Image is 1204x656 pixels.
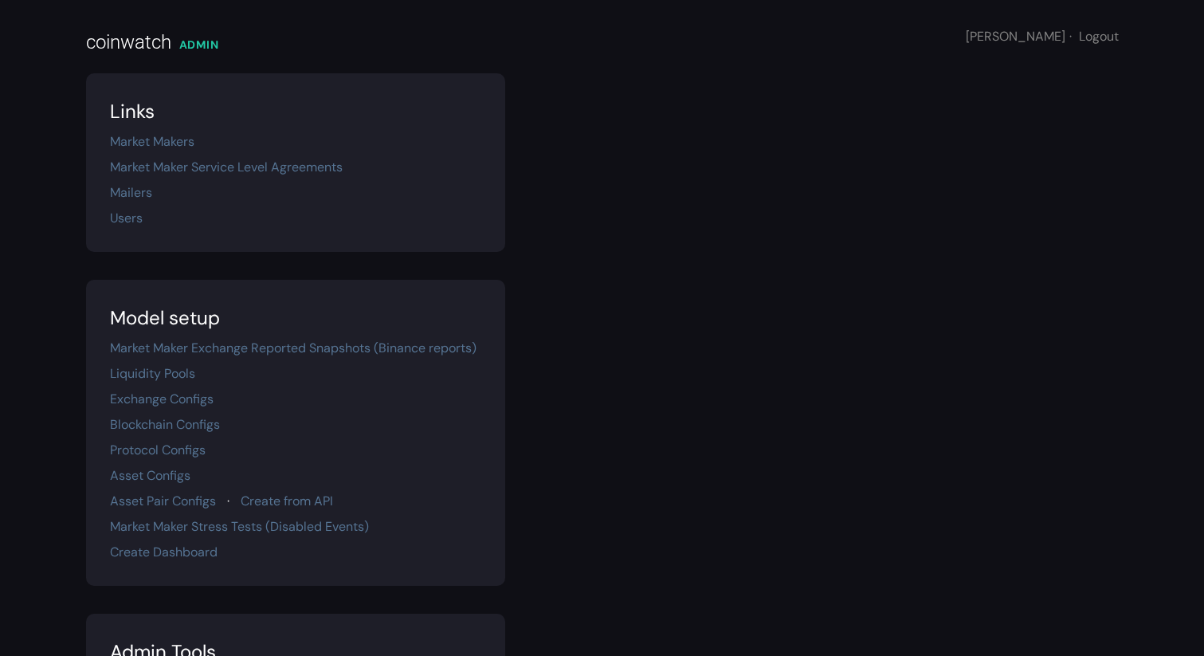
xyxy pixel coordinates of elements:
a: Market Maker Stress Tests (Disabled Events) [110,518,369,535]
div: coinwatch [86,28,171,57]
a: Liquidity Pools [110,365,195,382]
a: Exchange Configs [110,391,214,407]
a: Market Makers [110,133,194,150]
div: [PERSON_NAME] [966,27,1119,46]
a: Create Dashboard [110,544,218,560]
div: Model setup [110,304,481,332]
a: Create from API [241,493,333,509]
a: Asset Configs [110,467,190,484]
a: Protocol Configs [110,442,206,458]
span: · [227,493,229,509]
a: Market Maker Service Level Agreements [110,159,343,175]
a: Logout [1079,28,1119,45]
a: Blockchain Configs [110,416,220,433]
a: Mailers [110,184,152,201]
div: Links [110,97,481,126]
a: Market Maker Exchange Reported Snapshots (Binance reports) [110,340,477,356]
a: Asset Pair Configs [110,493,216,509]
span: · [1069,28,1072,45]
div: ADMIN [179,37,219,53]
a: Users [110,210,143,226]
